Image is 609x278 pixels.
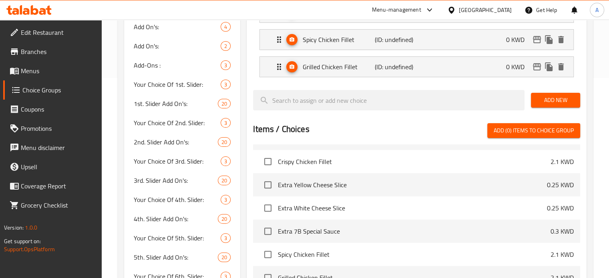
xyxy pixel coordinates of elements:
div: Choices [221,195,231,204]
div: 5th. Slider Add On's:20 [124,248,241,267]
p: 0.3 KWD [551,226,574,236]
span: Select choice [259,246,276,263]
li: Expand [253,26,580,53]
span: Upsell [21,162,95,172]
a: Grocery Checklist [3,196,102,215]
span: Coverage Report [21,181,95,191]
input: search [253,90,525,110]
span: Select choice [259,153,276,170]
div: Choices [218,252,231,262]
p: Spicy Chicken Fillet [303,35,374,44]
h2: Items / Choices [253,123,309,135]
div: Choices [221,22,231,32]
p: (ID: undefined) [375,62,423,72]
a: Menu disclaimer [3,138,102,157]
div: Choices [218,176,231,185]
p: 0 KWD [506,62,531,72]
a: Menus [3,61,102,80]
span: 4 [221,23,230,31]
span: A [595,6,599,14]
span: 3rd. Slider Add On's: [134,176,218,185]
span: Version: [4,222,24,233]
p: Grilled Chicken Fillet [303,62,374,72]
button: delete [555,34,567,46]
span: 20 [218,100,230,108]
span: 2nd. Slider Add On's: [134,137,218,147]
div: Choices [218,137,231,147]
div: 2nd. Slider Add On's:20 [124,132,241,152]
span: Crispy Chicken Fillet [278,157,551,166]
span: 20 [218,138,230,146]
span: Spicy Chicken Fillet [278,250,551,259]
span: 2 [221,42,230,50]
div: Choices [221,41,231,51]
span: 3 [221,196,230,204]
span: 4th. Slider Add On's: [134,214,218,224]
button: Add (0) items to choice group [487,123,580,138]
span: Select choice [259,200,276,216]
span: Extra White Cheese Slice [278,203,547,213]
div: Menu-management [372,5,421,15]
button: edit [531,34,543,46]
p: 0 KWD [506,35,531,44]
span: Edit Restaurant [21,28,95,37]
span: Your Choice Of 3rd. Slider: [134,156,221,166]
span: Select choice [259,176,276,193]
div: Expand [260,30,573,50]
div: Add On's:2 [124,36,241,56]
div: [GEOGRAPHIC_DATA] [459,6,512,14]
div: Your Choice Of 4th. Slider:3 [124,190,241,209]
div: Choices [221,118,231,128]
span: Choice Groups [22,85,95,95]
span: 3 [221,81,230,88]
span: Your Choice Of 2nd. Slider: [134,118,221,128]
button: Add New [531,93,580,108]
a: Coupons [3,100,102,119]
div: Choices [218,214,231,224]
p: 2.1 KWD [551,157,574,166]
p: 2.1 KWD [551,250,574,259]
span: Your Choice Of 5th. Slider: [134,233,221,243]
span: Extra 7B Special Sauce [278,226,551,236]
span: Your Choice Of 4th. Slider: [134,195,221,204]
span: Add On's: [134,41,221,51]
span: 3 [221,158,230,165]
span: Add-Ons : [134,60,221,70]
div: 3rd. Slider Add On's:20 [124,171,241,190]
p: 0.25 KWD [547,203,574,213]
button: duplicate [543,34,555,46]
a: Promotions [3,119,102,138]
span: Coupons [21,104,95,114]
div: Choices [221,233,231,243]
span: Extra Yellow Cheese Slice [278,180,547,190]
a: Branches [3,42,102,61]
div: 4th. Slider Add On's:20 [124,209,241,228]
span: Promotions [21,124,95,133]
span: Select choice [259,223,276,240]
a: Support.OpsPlatform [4,244,55,254]
div: Choices [221,80,231,89]
a: Upsell [3,157,102,176]
span: Branches [21,47,95,56]
button: delete [555,61,567,73]
div: Expand [260,57,573,77]
span: Your Choice Of 1st. Slider: [134,80,221,89]
span: 20 [218,177,230,184]
span: 3 [221,62,230,69]
div: Your Choice Of 5th. Slider:3 [124,228,241,248]
span: Get support on: [4,236,41,246]
span: Menu disclaimer [21,143,95,152]
a: Edit Restaurant [3,23,102,42]
a: Choice Groups [3,80,102,100]
span: 3 [221,119,230,127]
li: Expand [253,53,580,80]
div: Your Choice Of 2nd. Slider:3 [124,113,241,132]
div: 1st. Slider Add On's:20 [124,94,241,113]
p: (ID: undefined) [375,35,423,44]
div: Add On's:4 [124,17,241,36]
span: 20 [218,215,230,223]
div: Your Choice Of 1st. Slider:3 [124,75,241,94]
span: 3 [221,234,230,242]
a: Coverage Report [3,176,102,196]
span: 1.0.0 [25,222,37,233]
